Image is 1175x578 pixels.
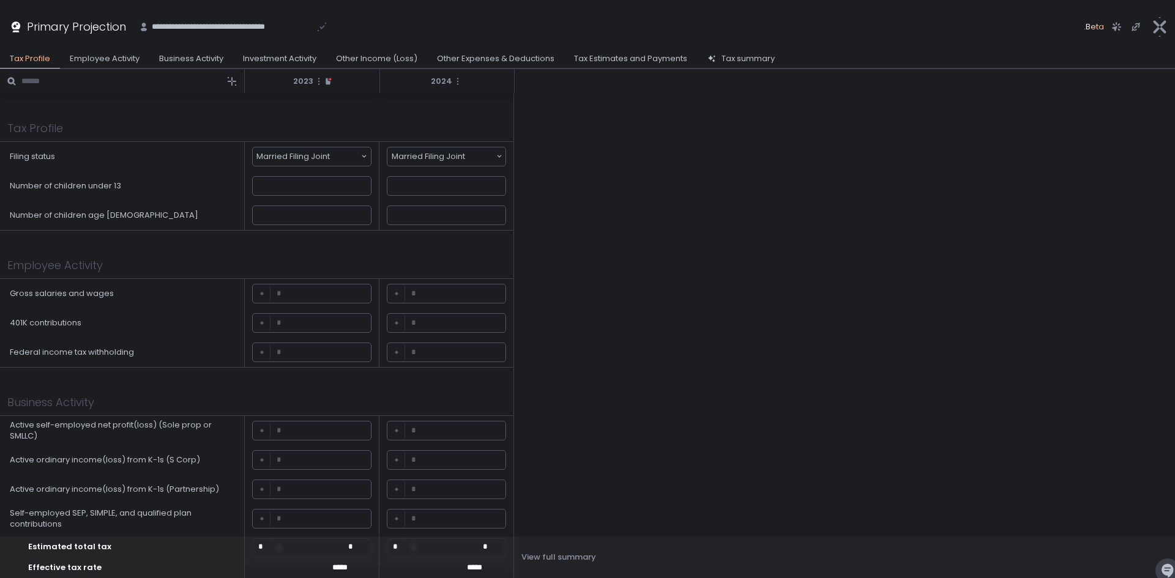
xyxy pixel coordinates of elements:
[521,547,596,567] button: View full summary
[722,53,775,64] div: Tax summary
[70,53,140,64] div: Employee Activity
[7,120,63,136] h1: Tax Profile
[10,151,55,162] div: Filing status
[437,53,554,64] div: Other Expenses & Deductions
[293,76,313,87] span: 2023
[243,53,316,64] div: Investment Activity
[392,150,465,163] span: Married Filing Joint
[465,150,495,163] input: Search for option
[28,541,111,552] span: Estimated total tax
[10,210,198,221] div: Number of children age [DEMOGRAPHIC_DATA]
[10,347,134,358] div: Federal income tax withholding
[10,180,121,191] div: Number of children under 13
[159,53,223,64] div: Business Activity
[1081,21,1104,33] span: .Beta
[252,147,371,166] div: Married Filing Joint
[521,552,596,563] div: View full summary
[10,508,233,530] div: Self-employed SEP, SIMPLE, and qualified plan contributions
[336,53,417,64] div: Other Income (Loss)
[28,562,102,573] span: Effective tax rate
[10,454,200,465] div: Active ordinary income(loss) from K-1s (S Corp)
[10,288,114,299] div: Gross salaries and wages
[7,257,103,273] h1: Employee Activity
[574,53,687,64] div: Tax Estimates and Payments
[10,420,233,442] div: Active self-employed net profit(loss) (Sole prop or SMLLC)
[10,53,50,64] div: Tax Profile
[27,18,126,35] h1: Primary Projection
[7,394,94,410] h1: Business Activity
[10,484,219,495] div: Active ordinary income(loss) from K-1s (Partnership)
[390,150,502,163] div: Search for option
[10,317,81,328] div: 401K contributions
[431,76,452,87] span: 2024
